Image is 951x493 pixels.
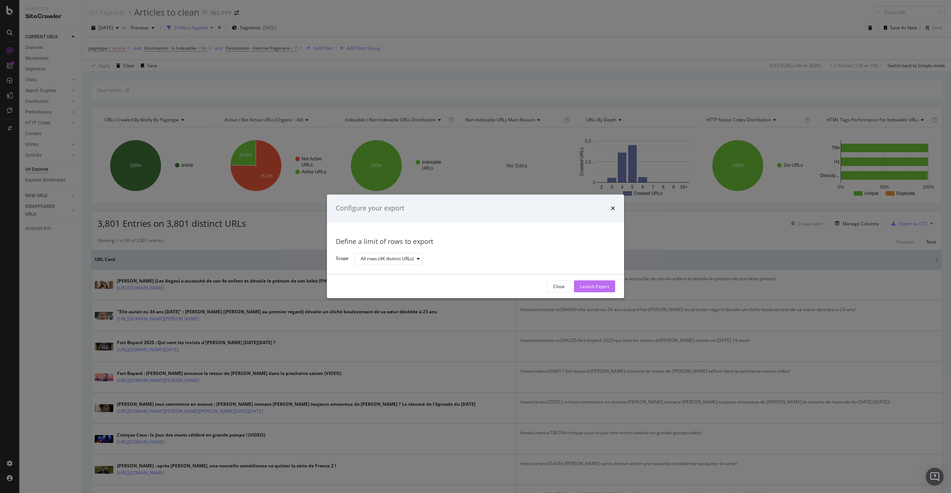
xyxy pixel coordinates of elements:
button: All rows (4K distinct URLs) [354,253,423,265]
div: Define a limit of rows to export [336,237,615,246]
label: Scope [336,255,348,264]
div: modal [327,195,624,298]
div: Close [553,283,565,290]
button: Close [547,281,571,293]
div: Configure your export [336,203,404,213]
button: Launch Export [574,281,615,293]
div: Launch Export [580,283,609,290]
div: Open Intercom Messenger [926,468,944,486]
div: All rows (4K distinct URLs) [361,257,414,261]
div: times [611,203,615,213]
